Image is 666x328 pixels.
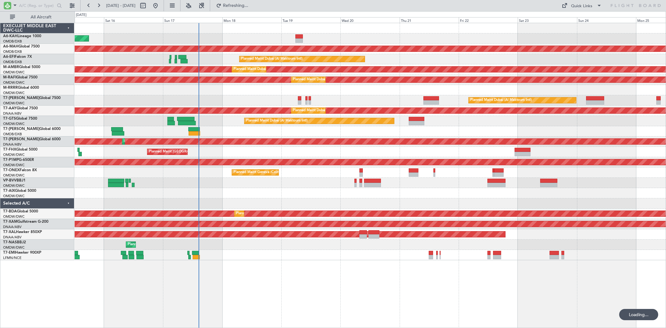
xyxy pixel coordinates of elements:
a: OMDW/DWC [3,173,25,178]
span: T7-ONEX [3,168,20,172]
a: DNAA/ABV [3,142,22,147]
a: DNAA/ABV [3,225,22,229]
a: OMDW/DWC [3,163,25,167]
a: M-RAFIGlobal 7500 [3,76,37,79]
div: Sat 16 [104,17,163,23]
span: T7-BDA [3,210,17,213]
div: Planned Maint [GEOGRAPHIC_DATA] ([GEOGRAPHIC_DATA][PERSON_NAME]) [149,147,276,157]
span: VP-BVV [3,179,17,182]
a: OMDB/DXB [3,49,22,54]
span: A6-MAH [3,45,18,48]
div: Planned Maint Dubai (Al Maktoum Intl) [293,106,354,115]
span: M-AMBR [3,65,19,69]
a: OMDW/DWC [3,70,25,75]
div: Fri 22 [459,17,518,23]
span: All Aircraft [16,15,66,19]
a: T7-AIXGlobal 5000 [3,189,36,193]
div: Planned Maint Dubai (Al Maktoum Intl) [124,137,185,146]
div: Mon 18 [222,17,281,23]
div: Quick Links [571,3,592,9]
button: All Aircraft [7,12,68,22]
a: OMDW/DWC [3,183,25,188]
button: Refreshing... [213,1,251,11]
span: T7-[PERSON_NAME] [3,137,39,141]
div: Planned Maint Dubai (Al Maktoum Intl) [246,116,308,126]
span: T7-P1MP [3,158,19,162]
a: M-RRRRGlobal 6000 [3,86,39,90]
span: Refreshing... [223,3,249,8]
button: Quick Links [559,1,605,11]
a: LFMN/NCE [3,256,22,260]
a: T7-EMIHawker 900XP [3,251,41,255]
div: Planned Maint Abuja ([PERSON_NAME] Intl) [128,240,198,249]
a: T7-BDAGlobal 5000 [3,210,38,213]
span: T7-XAL [3,230,16,234]
span: T7-GTS [3,117,16,121]
div: Tue 19 [281,17,340,23]
a: OMDW/DWC [3,101,25,106]
a: T7-GTSGlobal 7500 [3,117,37,121]
span: M-RRRR [3,86,18,90]
div: Wed 20 [340,17,399,23]
div: Planned Maint Dubai (Al Maktoum Intl) [293,75,354,84]
a: A6-EFIFalcon 7X [3,55,32,59]
span: M-RAFI [3,76,16,79]
a: A6-KAHLineage 1000 [3,34,41,38]
a: OMDB/DXB [3,60,22,64]
span: T7-FHX [3,148,16,152]
a: T7-NASBBJ2 [3,241,26,244]
div: Planned Maint Geneva (Cointrin) [234,168,285,177]
a: T7-[PERSON_NAME]Global 6000 [3,127,61,131]
span: A6-EFI [3,55,15,59]
div: Sun 24 [577,17,636,23]
a: OMDB/DXB [3,39,22,44]
a: OMDW/DWC [3,245,25,250]
a: T7-[PERSON_NAME]Global 7500 [3,96,61,100]
a: OMDW/DWC [3,80,25,85]
a: T7-ONEXFalcon 8X [3,168,37,172]
a: OMDW/DWC [3,122,25,126]
a: M-AMBRGlobal 5000 [3,65,40,69]
input: A/C (Reg. or Type) [19,1,55,10]
a: DNAA/ABV [3,111,22,116]
a: OMDW/DWC [3,91,25,95]
span: T7-EMI [3,251,15,255]
div: Loading... [619,309,658,320]
a: DNAA/ABV [3,235,22,240]
a: OMDW/DWC [3,152,25,157]
div: Thu 21 [400,17,459,23]
a: OMDW/DWC [3,194,25,198]
div: [DATE] [76,12,86,18]
span: T7-NAS [3,241,17,244]
div: Planned Maint Dubai (Al Maktoum Intl) [470,96,532,105]
a: T7-FHXGlobal 5000 [3,148,37,152]
div: Sun 17 [163,17,222,23]
a: VP-BVVBBJ1 [3,179,26,182]
a: OMDB/DXB [3,132,22,137]
span: A6-KAH [3,34,17,38]
div: Sat 23 [518,17,577,23]
a: A6-MAHGlobal 7500 [3,45,40,48]
div: Planned Maint Dubai (Al Maktoum Intl) [234,65,295,74]
span: [DATE] - [DATE] [106,3,136,8]
span: T7-[PERSON_NAME] [3,127,39,131]
div: Planned Maint Dubai (Al Maktoum Intl) [236,209,298,218]
a: T7-P1MPG-650ER [3,158,34,162]
a: T7-AAYGlobal 7500 [3,107,38,110]
a: T7-[PERSON_NAME]Global 6000 [3,137,61,141]
a: T7-XALHawker 850XP [3,230,42,234]
span: T7-[PERSON_NAME] [3,96,39,100]
span: T7-AIX [3,189,15,193]
span: T7-AAY [3,107,17,110]
div: Planned Maint Dubai (Al Maktoum Intl) [241,54,303,64]
span: T7-XAM [3,220,17,224]
a: T7-XAMGulfstream G-200 [3,220,48,224]
a: OMDW/DWC [3,214,25,219]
